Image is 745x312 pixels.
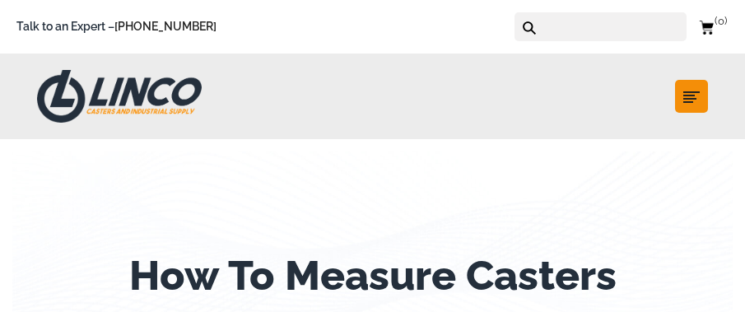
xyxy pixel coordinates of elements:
span: 0 [715,15,727,27]
a: [PHONE_NUMBER] [114,20,217,33]
input: Search [542,12,687,41]
img: LINCO CASTERS & INDUSTRIAL SUPPLY [37,70,202,123]
span: Talk to an Expert – [16,17,217,36]
h1: How To Measure Casters [117,249,629,302]
a: 0 [699,16,729,37]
